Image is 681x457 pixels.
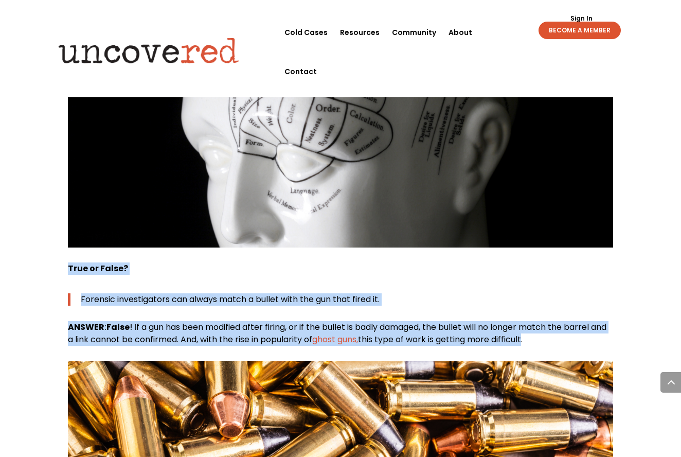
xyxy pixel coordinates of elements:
[539,22,621,39] a: BECOME A MEMBER
[565,15,598,22] a: Sign In
[284,52,317,91] a: Contact
[340,13,380,52] a: Resources
[68,321,104,333] strong: ANSWER
[68,44,613,248] img: Phrenology
[50,30,248,71] img: Uncovered logo
[449,13,472,52] a: About
[106,321,130,333] strong: False
[68,321,613,346] p: : ! I
[68,262,128,274] strong: True or False?
[81,293,380,305] span: Forensic investigators can always match a bullet with the gun that fired it.
[312,333,358,345] a: ghost guns,
[284,13,328,52] a: Cold Cases
[392,13,436,52] a: Community
[68,321,606,345] span: f a gun has been modified after firing, or if the bullet is badly damaged, the bullet will no lon...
